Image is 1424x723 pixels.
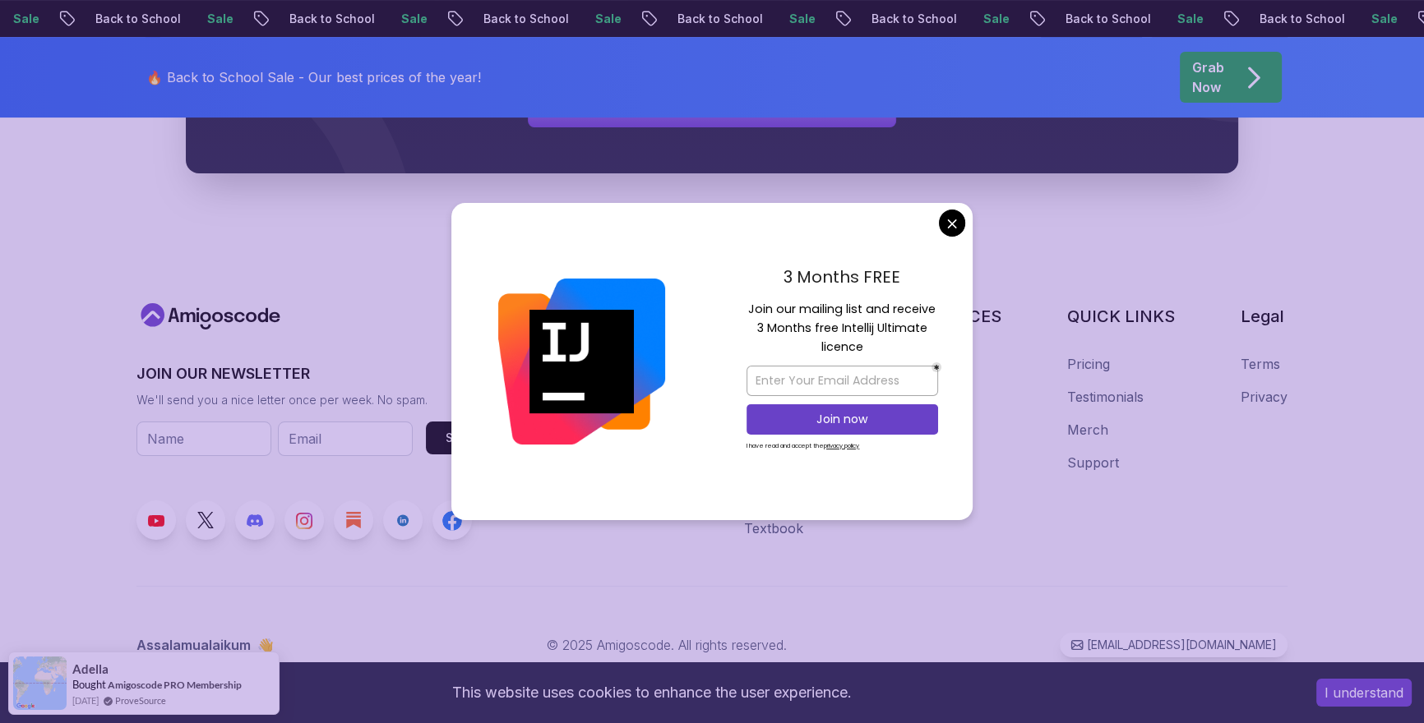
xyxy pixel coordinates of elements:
[1241,305,1288,328] h3: Legal
[1067,453,1119,472] a: Support
[278,421,413,456] input: Email
[1067,305,1175,328] h3: QUICK LINKS
[1067,387,1144,407] a: Testimonials
[72,693,99,707] span: [DATE]
[1164,11,1217,27] p: Sale
[744,518,803,538] a: Textbook
[186,500,225,540] a: Twitter link
[1052,11,1164,27] p: Back to School
[1087,637,1277,653] p: [EMAIL_ADDRESS][DOMAIN_NAME]
[82,11,194,27] p: Back to School
[136,500,176,540] a: Youtube link
[257,635,274,655] span: 👋
[1067,354,1110,374] a: Pricing
[383,500,423,540] a: LinkedIn link
[547,635,787,655] p: © 2025 Amigoscode. All rights reserved.
[136,392,505,408] p: We'll send you a nice letter once per week. No spam.
[136,421,271,456] input: Name
[72,678,106,691] span: Bought
[13,656,67,710] img: provesource social proof notification image
[136,635,274,655] p: Assalamualaikum
[284,500,324,540] a: Instagram link
[446,430,485,446] div: Submit
[858,11,970,27] p: Back to School
[108,679,242,691] a: Amigoscode PRO Membership
[664,11,776,27] p: Back to School
[582,11,635,27] p: Sale
[1316,679,1412,707] button: Accept cookies
[470,11,582,27] p: Back to School
[388,11,441,27] p: Sale
[72,662,109,676] span: Adella
[1060,633,1288,657] a: [EMAIL_ADDRESS][DOMAIN_NAME]
[115,693,166,707] a: ProveSource
[1241,354,1280,374] a: Terms
[1192,58,1224,97] p: Grab Now
[136,362,505,385] h3: JOIN OUR NEWSLETTER
[235,500,275,540] a: Discord link
[776,11,829,27] p: Sale
[1241,387,1288,407] a: Privacy
[1358,11,1411,27] p: Sale
[970,11,1023,27] p: Sale
[146,67,481,87] p: 🔥 Back to School Sale - Our best prices of the year!
[426,421,505,454] button: Submit
[1246,11,1358,27] p: Back to School
[194,11,247,27] p: Sale
[432,500,472,540] a: Facebook link
[12,675,1292,711] div: This website uses cookies to enhance the user experience.
[334,500,373,540] a: Blog link
[276,11,388,27] p: Back to School
[1067,420,1108,440] a: Merch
